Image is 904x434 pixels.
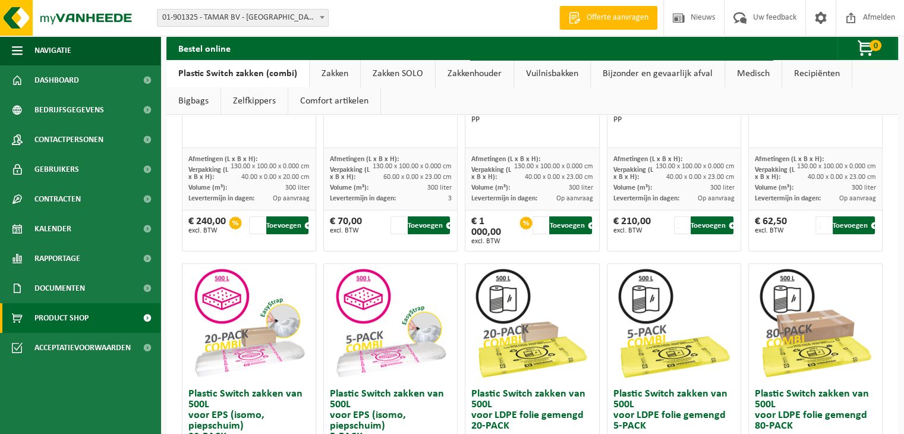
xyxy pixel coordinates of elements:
[559,6,657,30] a: Offerte aanvragen
[725,60,782,87] a: Medisch
[34,244,80,273] span: Rapportage
[188,216,226,234] div: € 240,00
[549,216,591,234] button: Toevoegen
[656,163,735,170] span: 130.00 x 100.00 x 0.000 cm
[556,195,593,202] span: Op aanvraag
[273,195,310,202] span: Op aanvraag
[288,87,380,115] a: Comfort artikelen
[361,60,435,87] a: Zakken SOLO
[157,9,329,27] span: 01-901325 - TAMAR BV - GERAARDSBERGEN
[34,36,71,65] span: Navigatie
[870,40,881,51] span: 0
[34,273,85,303] span: Documenten
[852,184,876,191] span: 300 liter
[698,195,735,202] span: Op aanvraag
[372,163,451,170] span: 130.00 x 100.00 x 0.000 cm
[34,214,71,244] span: Kalender
[471,238,516,245] span: excl. BTW
[615,264,733,383] img: 01-999963
[471,184,510,191] span: Volume (m³):
[188,184,227,191] span: Volume (m³):
[241,174,310,181] span: 40.00 x 0.00 x 20.00 cm
[34,95,104,125] span: Bedrijfsgegevens
[691,216,733,234] button: Toevoegen
[34,155,79,184] span: Gebruikers
[34,65,79,95] span: Dashboard
[330,156,399,163] span: Afmetingen (L x B x H):
[613,115,735,125] div: PP
[427,184,451,191] span: 300 liter
[231,163,310,170] span: 130.00 x 100.00 x 0.000 cm
[471,115,593,125] div: PP
[471,216,516,245] div: € 1 000,00
[436,60,514,87] a: Zakkenhouder
[710,184,735,191] span: 300 liter
[514,60,590,87] a: Vuilnisbakken
[34,333,131,363] span: Acceptatievoorwaarden
[837,36,897,60] button: 0
[755,156,824,163] span: Afmetingen (L x B x H):
[755,216,787,234] div: € 62,50
[613,227,651,234] span: excl. BTW
[755,227,787,234] span: excl. BTW
[797,163,876,170] span: 130.00 x 100.00 x 0.000 cm
[285,184,310,191] span: 300 liter
[756,264,875,383] img: 01-999968
[755,166,795,181] span: Verpakking (L x B x H):
[613,166,653,181] span: Verpakking (L x B x H):
[613,184,652,191] span: Volume (m³):
[755,184,793,191] span: Volume (m³):
[408,216,450,234] button: Toevoegen
[330,184,368,191] span: Volume (m³):
[525,174,593,181] span: 40.00 x 0.00 x 23.00 cm
[310,60,360,87] a: Zakken
[448,195,451,202] span: 3
[188,166,228,181] span: Verpakking (L x B x H):
[266,216,308,234] button: Toevoegen
[330,216,362,234] div: € 70,00
[613,216,651,234] div: € 210,00
[569,184,593,191] span: 300 liter
[473,264,591,383] img: 01-999964
[188,195,254,202] span: Levertermijn in dagen:
[221,87,288,115] a: Zelfkippers
[815,216,831,234] input: 1
[331,264,450,383] img: 01-999955
[166,87,221,115] a: Bigbags
[188,227,226,234] span: excl. BTW
[755,195,821,202] span: Levertermijn in dagen:
[471,156,540,163] span: Afmetingen (L x B x H):
[584,12,651,24] span: Offerte aanvragen
[330,166,370,181] span: Verpakking (L x B x H):
[383,174,451,181] span: 60.00 x 0.00 x 23.00 cm
[514,163,593,170] span: 130.00 x 100.00 x 0.000 cm
[782,60,852,87] a: Recipiënten
[188,156,257,163] span: Afmetingen (L x B x H):
[471,195,537,202] span: Levertermijn in dagen:
[833,216,875,234] button: Toevoegen
[613,156,682,163] span: Afmetingen (L x B x H):
[808,174,876,181] span: 40.00 x 0.00 x 23.00 cm
[166,36,242,59] h2: Bestel online
[34,125,103,155] span: Contactpersonen
[839,195,876,202] span: Op aanvraag
[166,60,309,87] a: Plastic Switch zakken (combi)
[34,303,89,333] span: Product Shop
[249,216,265,234] input: 1
[674,216,690,234] input: 1
[533,216,549,234] input: 1
[330,195,396,202] span: Levertermijn in dagen:
[34,184,81,214] span: Contracten
[158,10,328,26] span: 01-901325 - TAMAR BV - GERAARDSBERGEN
[330,227,362,234] span: excl. BTW
[613,195,679,202] span: Levertermijn in dagen:
[666,174,735,181] span: 40.00 x 0.00 x 23.00 cm
[390,216,407,234] input: 1
[190,264,308,383] img: 01-999956
[591,60,725,87] a: Bijzonder en gevaarlijk afval
[471,166,511,181] span: Verpakking (L x B x H):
